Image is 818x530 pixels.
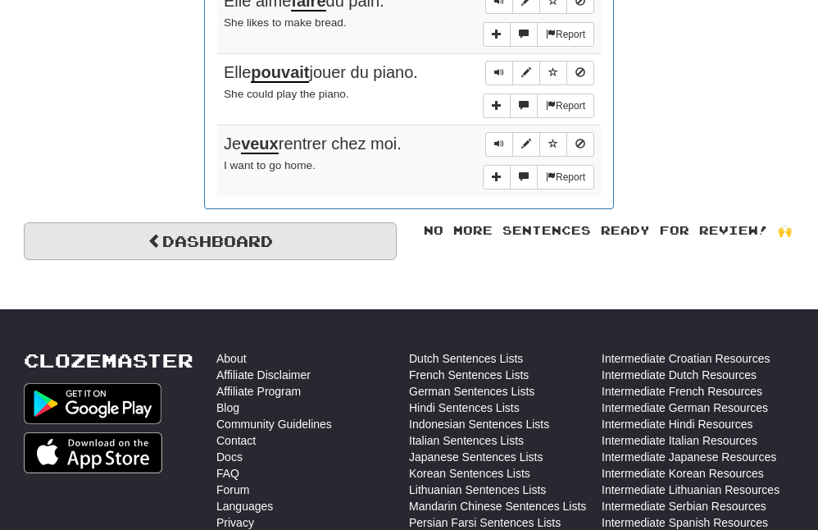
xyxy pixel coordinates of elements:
button: Report [537,165,594,190]
button: Edit sentence [512,132,540,157]
button: Report [537,22,594,47]
small: I want to go home. [224,159,316,171]
a: Intermediate Lithuanian Resources [602,482,779,498]
u: veux [241,135,279,154]
img: Get it on App Store [24,432,162,473]
a: Hindi Sentences Lists [409,400,520,416]
button: Toggle ignore [566,61,594,85]
a: Intermediate Korean Resources [602,465,764,482]
a: Contact [216,432,256,449]
a: Affiliate Disclaimer [216,367,311,383]
div: More sentence controls [483,94,594,118]
a: Japanese Sentences Lists [409,449,543,465]
div: No more sentences ready for review! 🙌 [421,222,794,239]
div: More sentence controls [483,22,594,47]
a: Lithuanian Sentences Lists [409,482,546,498]
a: Intermediate Italian Resources [602,432,757,449]
a: Intermediate French Resources [602,383,762,400]
a: Intermediate Hindi Resources [602,416,752,432]
button: Play sentence audio [485,132,513,157]
button: Add sentence to collection [483,165,511,190]
button: Report [537,94,594,118]
button: Add sentence to collection [483,94,511,118]
small: She could play the piano. [224,88,349,100]
button: Play sentence audio [485,61,513,85]
u: pouvait [251,63,309,83]
a: Intermediate Croatian Resources [602,350,770,367]
a: Community Guidelines [216,416,332,432]
button: Toggle favorite [539,61,567,85]
span: Elle jouer du piano. [224,63,418,83]
a: FAQ [216,465,239,482]
a: About [216,350,247,367]
a: French Sentences Lists [409,367,529,383]
a: Languages [216,498,273,514]
a: Forum [216,482,249,498]
div: Sentence controls [485,61,594,85]
button: Edit sentence [512,61,540,85]
button: Toggle favorite [539,132,567,157]
span: Je rentrer chez moi. [224,135,402,154]
a: Mandarin Chinese Sentences Lists [409,498,586,514]
a: Korean Sentences Lists [409,465,530,482]
div: More sentence controls [483,165,594,190]
a: Dashboard [24,222,397,260]
a: Docs [216,449,243,465]
a: Affiliate Program [216,383,301,400]
a: Dutch Sentences Lists [409,350,523,367]
a: Intermediate German Resources [602,400,768,416]
button: Add sentence to collection [483,22,511,47]
a: Italian Sentences Lists [409,432,524,449]
img: Get it on Google Play [24,383,161,424]
a: Intermediate Serbian Resources [602,498,766,514]
a: German Sentences Lists [409,383,534,400]
a: Intermediate Japanese Resources [602,449,776,465]
div: Sentence controls [485,132,594,157]
a: Indonesian Sentences Lists [409,416,549,432]
button: Toggle ignore [566,132,594,157]
a: Blog [216,400,239,416]
small: She likes to make bread. [224,16,347,29]
a: Intermediate Dutch Resources [602,367,757,383]
a: Clozemaster [24,350,193,371]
